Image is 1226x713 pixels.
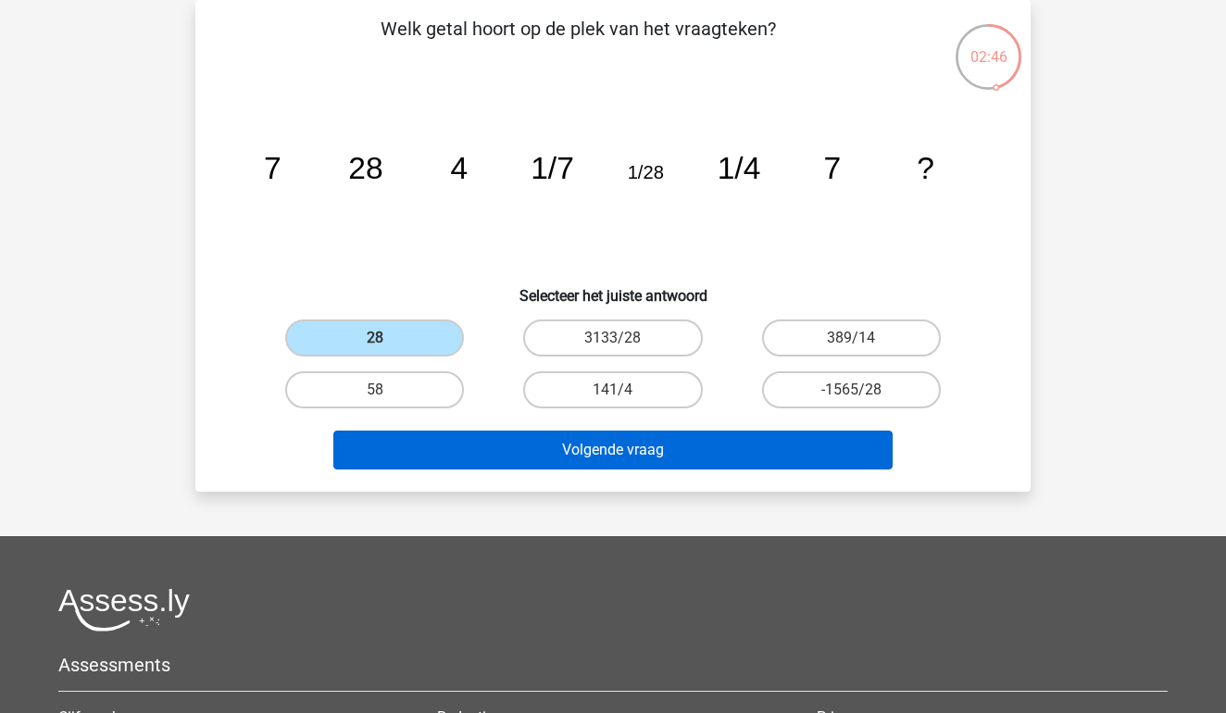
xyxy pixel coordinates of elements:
[823,151,841,185] tspan: 7
[917,151,934,185] tspan: ?
[523,319,702,356] label: 3133/28
[225,15,932,70] p: Welk getal hoort op de plek van het vraagteken?
[450,151,468,185] tspan: 4
[762,371,941,408] label: -1565/28
[762,319,941,356] label: 389/14
[954,22,1023,69] div: 02:46
[225,272,1001,305] h6: Selecteer het juiste antwoord
[285,319,464,356] label: 28
[531,151,574,185] tspan: 1/7
[628,162,664,182] tspan: 1/28
[348,151,382,185] tspan: 28
[333,431,894,469] button: Volgende vraag
[718,151,761,185] tspan: 1/4
[58,588,190,632] img: Assessly logo
[58,654,1168,676] h5: Assessments
[264,151,281,185] tspan: 7
[285,371,464,408] label: 58
[523,371,702,408] label: 141/4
